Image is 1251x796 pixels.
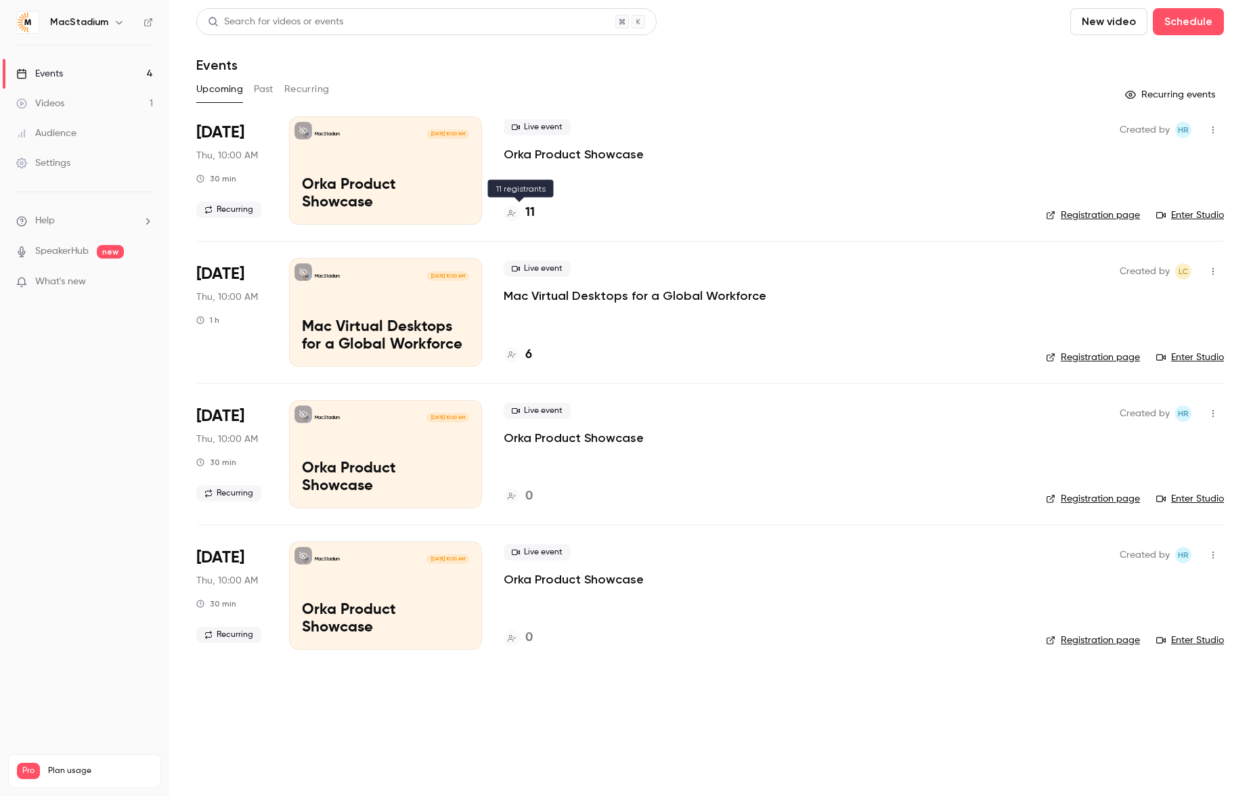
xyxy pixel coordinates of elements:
button: Recurring [284,79,330,100]
a: Mac Virtual Desktops for a Global Workforce [504,288,766,304]
span: [DATE] 10:00 AM [426,413,468,422]
a: Orka Product ShowcaseMacStadium[DATE] 10:00 AMOrka Product Showcase [289,400,482,508]
div: 30 min [196,173,236,184]
a: Orka Product ShowcaseMacStadium[DATE] 10:00 AMOrka Product Showcase [289,116,482,225]
span: Plan usage [48,766,152,776]
span: new [97,245,124,259]
span: [DATE] 10:00 AM [426,271,468,281]
p: MacStadium [315,131,340,137]
span: Pro [17,763,40,779]
a: Orka Product Showcase [504,430,644,446]
span: HR [1178,122,1189,138]
div: 30 min [196,457,236,468]
span: Created by [1120,122,1170,138]
span: Recurring [196,485,261,502]
a: Registration page [1046,208,1140,222]
a: Orka Product Showcase [504,146,644,162]
button: Recurring events [1119,84,1224,106]
span: [DATE] [196,263,244,285]
li: help-dropdown-opener [16,214,153,228]
span: Thu, 10:00 AM [196,149,258,162]
h4: 0 [525,629,533,647]
a: 6 [504,346,532,364]
span: Live event [504,261,571,277]
div: Oct 9 Thu, 11:00 AM (America/New York) [196,541,267,650]
a: Orka Product ShowcaseMacStadium[DATE] 10:00 AMOrka Product Showcase [289,541,482,650]
img: MacStadium [17,12,39,33]
p: MacStadium [315,273,340,280]
p: MacStadium [315,414,340,421]
a: 0 [504,487,533,506]
a: Enter Studio [1156,208,1224,222]
div: Videos [16,97,64,110]
div: Audience [16,127,76,140]
p: MacStadium [315,556,340,562]
span: Thu, 10:00 AM [196,290,258,304]
a: Enter Studio [1156,492,1224,506]
a: 11 [504,204,535,222]
span: [DATE] [196,405,244,427]
span: [DATE] [196,122,244,143]
a: Registration page [1046,492,1140,506]
button: New video [1070,8,1147,35]
h6: MacStadium [50,16,108,29]
button: Past [254,79,273,100]
span: Created by [1120,547,1170,563]
div: Search for videos or events [208,15,343,29]
span: [DATE] 10:00 AM [426,554,468,564]
a: 0 [504,629,533,647]
p: Orka Product Showcase [302,460,469,495]
p: Orka Product Showcase [302,177,469,212]
iframe: Noticeable Trigger [137,276,153,288]
button: Upcoming [196,79,243,100]
div: Sep 18 Thu, 11:00 AM (America/New York) [196,258,267,366]
h1: Events [196,57,238,73]
span: Recurring [196,627,261,643]
span: Heather Robertson [1175,122,1191,138]
a: SpeakerHub [35,244,89,259]
span: Thu, 10:00 AM [196,433,258,446]
div: Sep 11 Thu, 11:00 AM (America/New York) [196,116,267,225]
span: [DATE] 10:00 AM [426,129,468,139]
span: Live event [504,544,571,560]
a: Mac Virtual Desktops for a Global WorkforceMacStadium[DATE] 10:00 AMMac Virtual Desktops for a Gl... [289,258,482,366]
span: [DATE] [196,547,244,569]
span: Heather Robertson [1175,547,1191,563]
h4: 6 [525,346,532,364]
h4: 11 [525,204,535,222]
span: What's new [35,275,86,289]
span: Help [35,214,55,228]
p: Mac Virtual Desktops for a Global Workforce [302,319,469,354]
a: Registration page [1046,634,1140,647]
h4: 0 [525,487,533,506]
div: Settings [16,156,70,170]
span: HR [1178,405,1189,422]
span: Live event [504,403,571,419]
div: 1 h [196,315,219,326]
a: Enter Studio [1156,634,1224,647]
a: Enter Studio [1156,351,1224,364]
span: Recurring [196,202,261,218]
span: Created by [1120,263,1170,280]
span: Thu, 10:00 AM [196,574,258,588]
span: HR [1178,547,1189,563]
div: 30 min [196,598,236,609]
div: Events [16,67,63,81]
span: Heather Robertson [1175,405,1191,422]
span: Lauren Cabana [1175,263,1191,280]
div: Sep 25 Thu, 11:00 AM (America/New York) [196,400,267,508]
a: Registration page [1046,351,1140,364]
span: LC [1179,263,1188,280]
a: Orka Product Showcase [504,571,644,588]
span: Live event [504,119,571,135]
button: Schedule [1153,8,1224,35]
p: Orka Product Showcase [302,602,469,637]
span: Created by [1120,405,1170,422]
